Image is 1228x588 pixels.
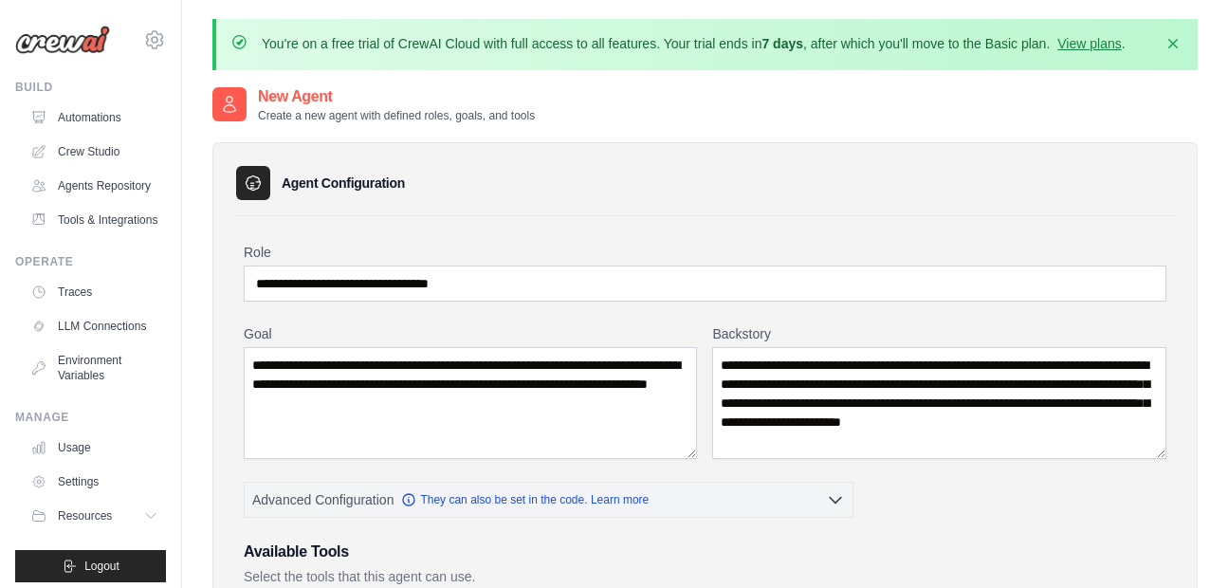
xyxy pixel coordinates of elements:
[15,26,110,54] img: Logo
[401,492,649,507] a: They can also be set in the code. Learn more
[245,483,852,517] button: Advanced Configuration They can also be set in the code. Learn more
[262,34,1126,53] p: You're on a free trial of CrewAI Cloud with full access to all features. Your trial ends in , aft...
[15,80,166,95] div: Build
[244,541,1166,563] h3: Available Tools
[258,108,535,123] p: Create a new agent with defined roles, goals, and tools
[23,171,166,201] a: Agents Repository
[23,102,166,133] a: Automations
[23,137,166,167] a: Crew Studio
[282,174,405,193] h3: Agent Configuration
[244,324,697,343] label: Goal
[252,490,394,509] span: Advanced Configuration
[244,567,1166,586] p: Select the tools that this agent can use.
[23,311,166,341] a: LLM Connections
[258,85,535,108] h2: New Agent
[23,432,166,463] a: Usage
[761,36,803,51] strong: 7 days
[23,205,166,235] a: Tools & Integrations
[244,243,1166,262] label: Role
[58,508,112,524] span: Resources
[15,254,166,269] div: Operate
[1057,36,1121,51] a: View plans
[712,324,1166,343] label: Backstory
[15,410,166,425] div: Manage
[23,277,166,307] a: Traces
[23,501,166,531] button: Resources
[84,559,119,574] span: Logout
[15,550,166,582] button: Logout
[23,467,166,497] a: Settings
[23,345,166,391] a: Environment Variables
